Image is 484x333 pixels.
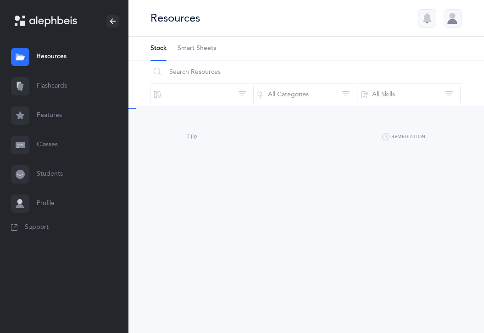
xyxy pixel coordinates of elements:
[150,61,462,83] input: Search Resources
[357,83,461,105] button: All Skills
[382,132,426,143] button: Remediation
[187,133,197,140] span: File
[253,83,357,105] button: All Categories
[150,11,200,26] div: Resources
[178,44,216,53] span: Smart Sheets
[25,223,49,232] span: Support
